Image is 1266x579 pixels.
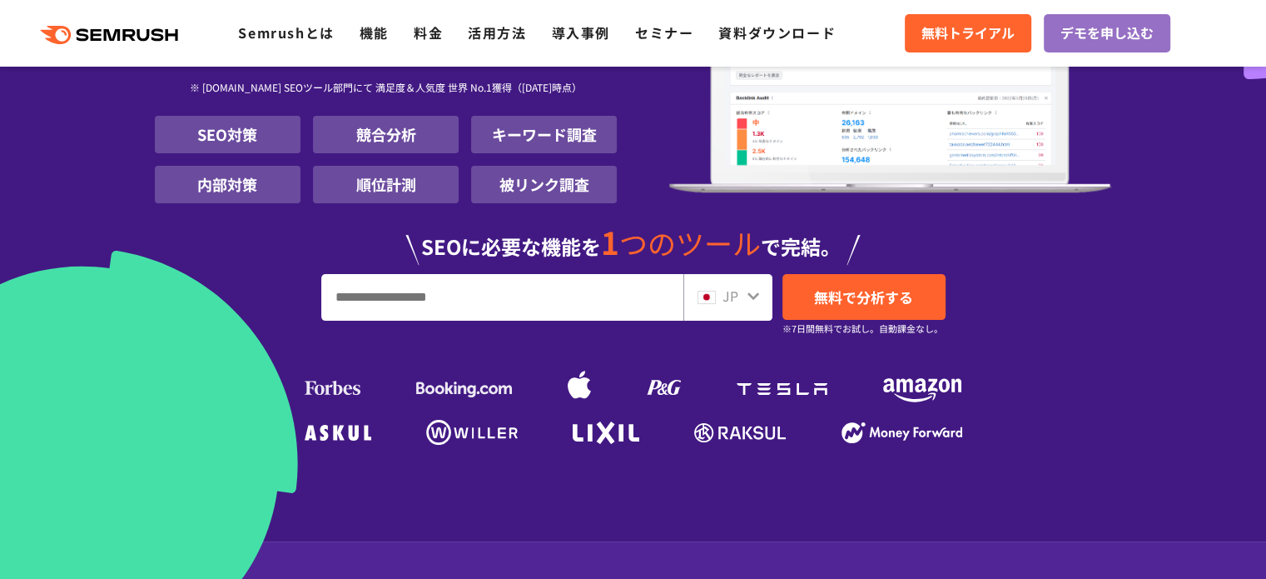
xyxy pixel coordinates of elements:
a: 機能 [360,22,389,42]
span: つのツール [619,222,761,263]
div: SEOに必要な機能を [155,210,1112,265]
a: Semrushとは [238,22,334,42]
span: 無料トライアル [921,22,1015,44]
span: JP [722,286,738,306]
div: ※ [DOMAIN_NAME] SEOツール部門にて 満足度＆人気度 世界 No.1獲得（[DATE]時点） [155,62,618,116]
li: キーワード調査 [471,116,617,153]
li: 競合分析 [313,116,459,153]
li: SEO対策 [155,116,300,153]
span: 無料で分析する [814,287,913,307]
a: 無料トライアル [905,14,1031,52]
a: 無料で分析する [782,274,946,320]
a: 料金 [414,22,443,42]
li: 順位計測 [313,166,459,203]
a: 導入事例 [552,22,610,42]
input: URL、キーワードを入力してください [322,275,683,320]
li: 被リンク調査 [471,166,617,203]
span: デモを申し込む [1060,22,1154,44]
a: デモを申し込む [1044,14,1170,52]
li: 内部対策 [155,166,300,203]
a: セミナー [635,22,693,42]
a: 活用方法 [468,22,526,42]
small: ※7日間無料でお試し。自動課金なし。 [782,321,943,337]
span: で完結。 [761,232,841,261]
span: 1 [601,219,619,264]
a: 資料ダウンロード [718,22,836,42]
